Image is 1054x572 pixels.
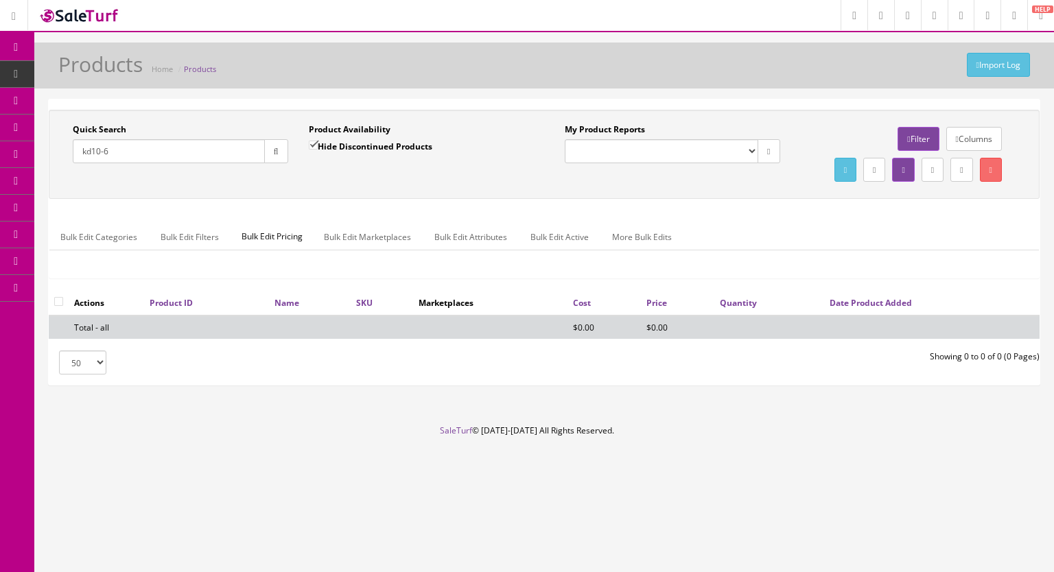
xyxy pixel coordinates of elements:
[567,315,641,339] td: $0.00
[309,141,318,150] input: Hide Discontinued Products
[641,315,714,339] td: $0.00
[69,290,144,315] th: Actions
[309,123,390,136] label: Product Availability
[440,425,472,436] a: SaleTurf
[967,53,1030,77] a: Import Log
[69,315,144,339] td: Total - all
[573,297,591,309] a: Cost
[423,224,518,250] a: Bulk Edit Attributes
[898,127,939,151] a: Filter
[73,139,265,163] input: Search
[38,6,121,25] img: SaleTurf
[231,224,313,250] span: Bulk Edit Pricing
[1032,5,1053,13] span: HELP
[544,350,1050,363] div: Showing 0 to 0 of 0 (0 Pages)
[413,290,567,315] th: Marketplaces
[720,297,757,309] a: Quantity
[152,64,173,74] a: Home
[356,297,373,309] a: SKU
[150,297,193,309] a: Product ID
[313,224,422,250] a: Bulk Edit Marketplaces
[49,224,148,250] a: Bulk Edit Categories
[601,224,683,250] a: More Bulk Edits
[73,123,126,136] label: Quick Search
[830,297,912,309] a: Date Product Added
[150,224,230,250] a: Bulk Edit Filters
[565,123,645,136] label: My Product Reports
[274,297,299,309] a: Name
[58,53,143,75] h1: Products
[646,297,667,309] a: Price
[946,127,1002,151] a: Columns
[309,139,432,153] label: Hide Discontinued Products
[519,224,600,250] a: Bulk Edit Active
[184,64,216,74] a: Products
